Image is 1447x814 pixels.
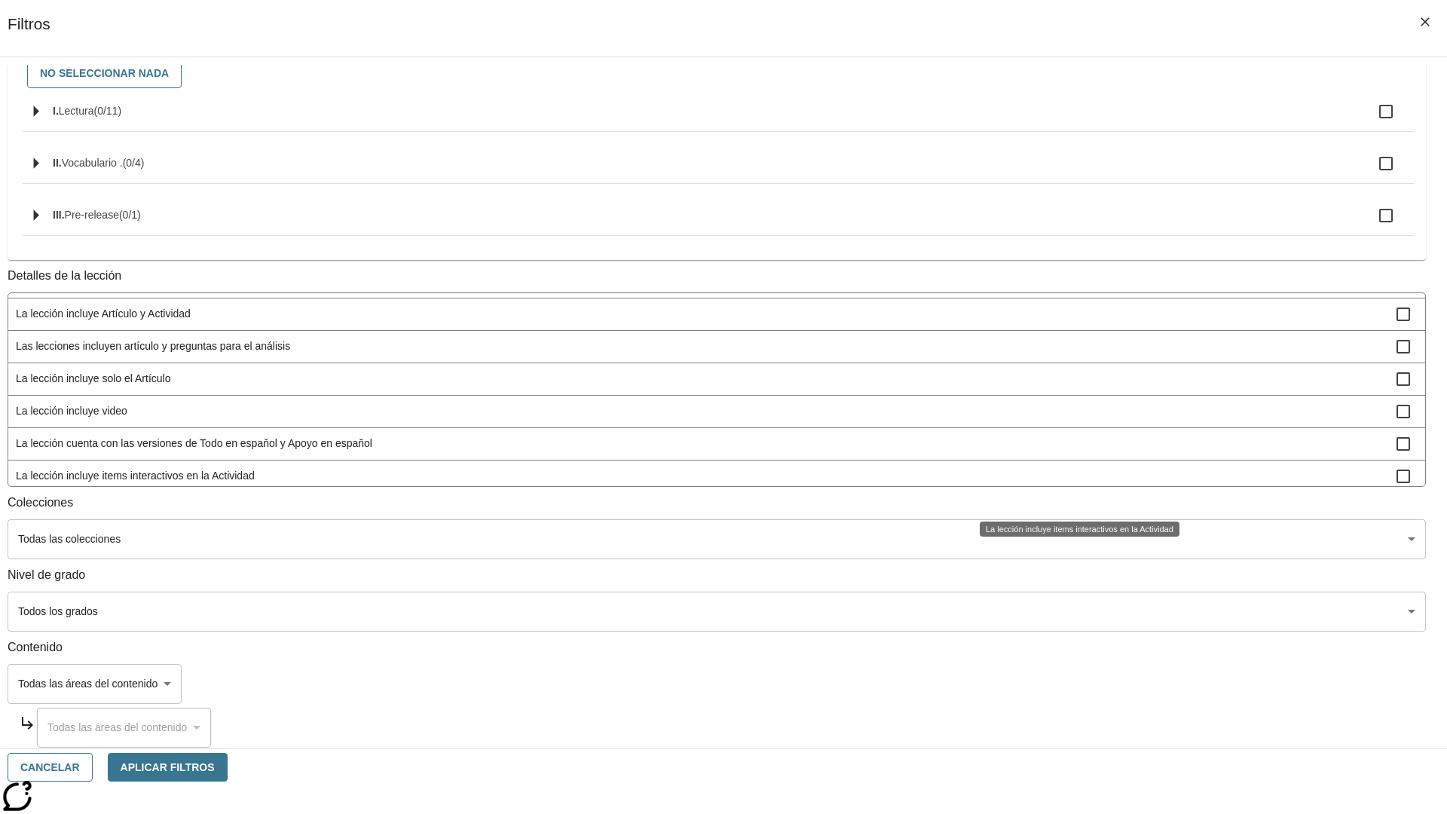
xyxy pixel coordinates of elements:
span: La lección incluye solo el Artículo [16,371,1397,387]
span: Lectura [59,105,94,117]
h1: Filtros [8,15,50,57]
div: La lección incluye solo el Artículo [8,363,1425,396]
span: Las lecciones incluyen artículo y preguntas para el análisis [16,338,1397,354]
div: La lección cuenta con las versiones de Todo en espaňol y Apoyo en espaňol [8,428,1425,461]
span: 0 estándares seleccionados/1 estándares en grupo [119,209,141,221]
div: Seleccione una Colección [8,519,1426,559]
p: Colecciones [8,494,1426,512]
button: No seleccionar nada [27,59,182,88]
ul: Detalles de la lección [8,292,1426,487]
span: La lección incluye Artículo y Actividad [16,306,1397,322]
span: 0 estándares seleccionados/11 estándares en grupo [93,105,121,117]
span: III. [53,209,65,221]
div: Seleccione el Contenido [8,664,182,704]
div: La lección incluye items interactivos en la Actividad [980,522,1179,537]
p: Nivel de grado [8,567,1426,584]
span: Vocabulario . [62,157,123,169]
span: La lección cuenta con las versiones de Todo en espaňol y Apoyo en espaňol [16,436,1397,451]
span: I. [53,105,59,117]
button: Cancelar [8,753,93,782]
ul: Seleccione habilidades [23,92,1414,248]
span: II. [53,157,62,169]
span: Pre-release [65,209,119,221]
span: La lección incluye video [16,403,1397,419]
p: Contenido [8,639,1426,656]
p: Detalles de la lección [8,268,1426,285]
div: La lección incluye video [8,396,1425,428]
span: La lección incluye items interactivos en la Actividad [16,468,1397,484]
div: La lección incluye Artículo y Actividad [8,298,1425,331]
div: Seleccione el Contenido [37,708,211,748]
div: La lección incluye items interactivos en la Actividad [8,461,1425,493]
div: Seleccione habilidades [20,55,1414,92]
div: Seleccione los Grados [8,592,1426,632]
span: 0 estándares seleccionados/4 estándares en grupo [123,157,145,169]
button: Cerrar los filtros del Menú lateral [1409,6,1441,38]
div: Las lecciones incluyen artículo y preguntas para el análisis [8,331,1425,363]
button: Aplicar Filtros [108,753,228,782]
